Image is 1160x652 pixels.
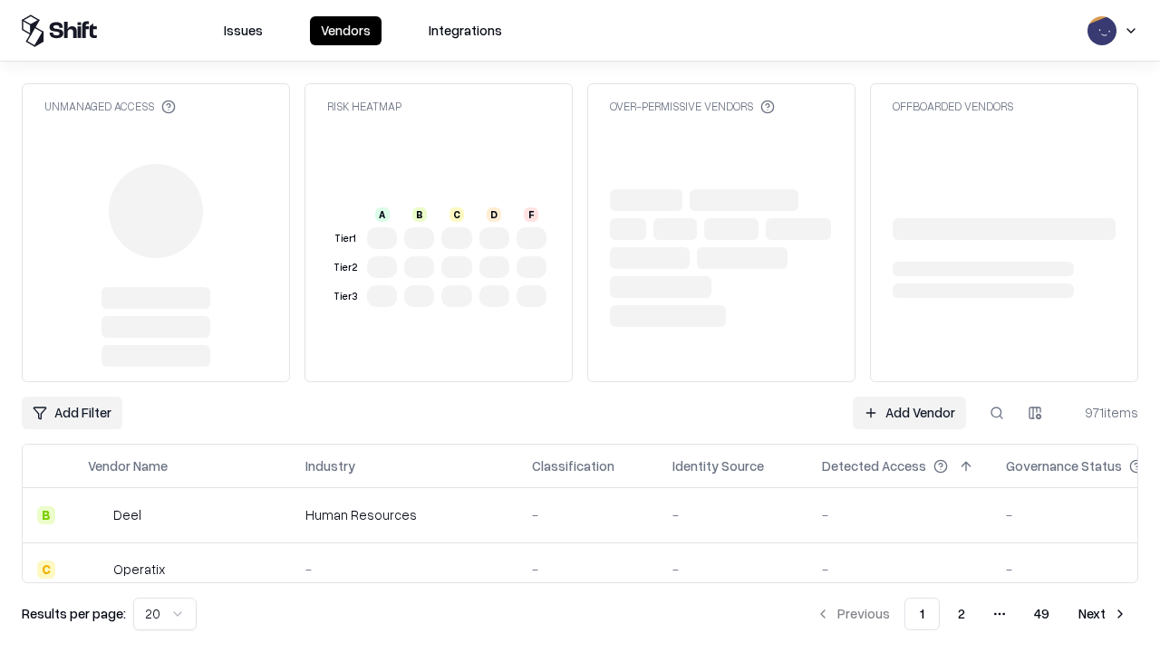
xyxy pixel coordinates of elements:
img: Operatix [88,561,106,579]
div: A [375,207,390,222]
div: - [672,505,793,524]
div: B [412,207,427,222]
div: C [449,207,464,222]
div: Tier 2 [331,260,360,275]
img: Deel [88,506,106,524]
div: F [524,207,538,222]
div: Governance Status [1006,456,1122,475]
div: Deel [113,505,141,524]
div: Identity Source [672,456,764,475]
div: C [37,561,55,579]
div: - [672,560,793,579]
button: 49 [1020,598,1064,630]
div: Detected Access [822,456,926,475]
div: - [305,560,503,579]
div: Offboarded Vendors [893,99,1013,114]
div: 971 items [1066,403,1138,422]
button: 1 [904,598,940,630]
div: Vendor Name [88,456,168,475]
button: Integrations [418,16,513,45]
button: Vendors [310,16,382,45]
div: - [532,505,643,524]
button: Next [1068,598,1138,630]
button: Add Filter [22,397,122,429]
div: - [822,505,977,524]
div: Risk Heatmap [327,99,401,114]
div: Human Resources [305,505,503,524]
div: D [487,207,501,222]
div: B [37,506,55,524]
nav: pagination [805,598,1138,630]
a: Add Vendor [853,397,966,429]
div: Tier 3 [331,289,360,304]
div: Classification [532,456,614,475]
div: Operatix [113,560,165,579]
div: Over-Permissive Vendors [610,99,775,114]
div: Industry [305,456,355,475]
div: - [532,560,643,579]
div: - [822,560,977,579]
p: Results per page: [22,604,126,623]
div: Tier 1 [331,231,360,246]
button: 2 [943,598,980,630]
div: Unmanaged Access [44,99,176,114]
button: Issues [213,16,274,45]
